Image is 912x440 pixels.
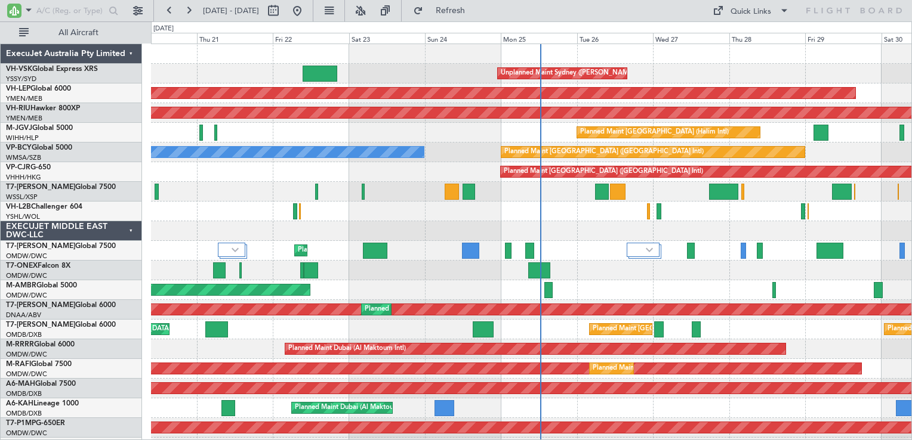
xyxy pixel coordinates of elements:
span: Refresh [426,7,476,15]
div: Tue 26 [577,33,653,44]
a: OMDW/DWC [6,429,47,438]
div: Quick Links [731,6,771,18]
a: T7-[PERSON_NAME]Global 7500 [6,184,116,191]
button: All Aircraft [13,23,130,42]
a: VH-LEPGlobal 6000 [6,85,71,92]
a: OMDB/DXB [6,409,42,418]
span: All Aircraft [31,29,126,37]
span: T7-ONEX [6,262,38,269]
div: Planned Maint Dubai (Al Maktoum Intl) [593,360,710,377]
a: M-RRRRGlobal 6000 [6,341,75,348]
div: Thu 21 [197,33,273,44]
div: Sun 24 [425,33,501,44]
a: VH-L2BChallenger 604 [6,203,82,210]
div: Wed 20 [121,33,196,44]
a: VH-RIUHawker 800XP [6,105,80,112]
a: A6-MAHGlobal 7500 [6,380,76,388]
a: OMDW/DWC [6,291,47,300]
div: Planned Maint [GEOGRAPHIC_DATA] ([GEOGRAPHIC_DATA] Intl) [504,163,703,181]
span: [DATE] - [DATE] [203,5,259,16]
a: YMEN/MEB [6,94,42,103]
a: M-RAFIGlobal 7500 [6,361,72,368]
div: Planned Maint [GEOGRAPHIC_DATA] ([GEOGRAPHIC_DATA] Intl) [504,143,704,161]
a: YSHL/WOL [6,212,40,221]
a: OMDW/DWC [6,271,47,280]
img: arrow-gray.svg [646,247,653,252]
a: YSSY/SYD [6,75,36,83]
div: Wed 27 [653,33,729,44]
span: VP-CJR [6,164,30,171]
span: T7-[PERSON_NAME] [6,243,75,250]
div: Sat 23 [349,33,425,44]
a: WMSA/SZB [6,153,41,162]
a: WSSL/XSP [6,193,38,202]
div: Planned Maint Dubai (Al Maktoum Intl) [365,300,482,318]
a: WIHH/HLP [6,134,39,142]
input: A/C (Reg. or Type) [36,2,105,20]
a: T7-[PERSON_NAME]Global 6000 [6,321,116,329]
div: [DATE] [153,24,174,34]
div: Planned Maint [GEOGRAPHIC_DATA] ([GEOGRAPHIC_DATA] Intl) [593,320,792,338]
a: OMDW/DWC [6,252,47,261]
a: M-AMBRGlobal 5000 [6,282,77,289]
span: VH-L2B [6,203,31,210]
a: VP-CJRG-650 [6,164,51,171]
div: Fri 29 [805,33,881,44]
a: OMDB/DXB [6,389,42,398]
span: M-RAFI [6,361,31,368]
span: A6-KAH [6,400,33,407]
div: Planned Maint Dubai (Al Maktoum Intl) [288,340,406,358]
a: DNAA/ABV [6,311,41,320]
div: Mon 25 [501,33,577,44]
a: OMDW/DWC [6,350,47,359]
a: VHHH/HKG [6,173,41,182]
a: OMDB/DXB [6,330,42,339]
span: VP-BCY [6,144,32,151]
a: T7-[PERSON_NAME]Global 7500 [6,243,116,250]
a: VP-BCYGlobal 5000 [6,144,72,151]
button: Quick Links [707,1,795,20]
span: T7-[PERSON_NAME] [6,302,75,309]
span: M-RRRR [6,341,34,348]
a: OMDW/DWC [6,370,47,379]
span: T7-P1MP [6,420,36,427]
a: A6-KAHLineage 1000 [6,400,79,407]
span: VH-LEP [6,85,30,92]
span: VH-VSK [6,66,32,73]
img: arrow-gray.svg [232,247,239,252]
span: T7-[PERSON_NAME] [6,184,75,191]
a: T7-P1MPG-650ER [6,420,65,427]
span: VH-RIU [6,105,30,112]
div: Fri 22 [273,33,349,44]
a: T7-[PERSON_NAME]Global 6000 [6,302,116,309]
a: T7-ONEXFalcon 8X [6,262,70,269]
div: Thu 28 [729,33,805,44]
div: Planned Maint Dubai (Al Maktoum Intl) [298,241,415,259]
span: A6-MAH [6,380,35,388]
a: YMEN/MEB [6,114,42,123]
a: M-JGVJGlobal 5000 [6,125,73,132]
div: Planned Maint [GEOGRAPHIC_DATA] (Halim Intl) [580,123,729,141]
span: M-JGVJ [6,125,32,132]
div: Unplanned Maint Sydney ([PERSON_NAME] Intl) [501,64,648,82]
div: Planned Maint Dubai (Al Maktoum Intl) [295,399,412,417]
span: T7-[PERSON_NAME] [6,321,75,329]
a: VH-VSKGlobal Express XRS [6,66,98,73]
span: M-AMBR [6,282,36,289]
button: Refresh [408,1,479,20]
